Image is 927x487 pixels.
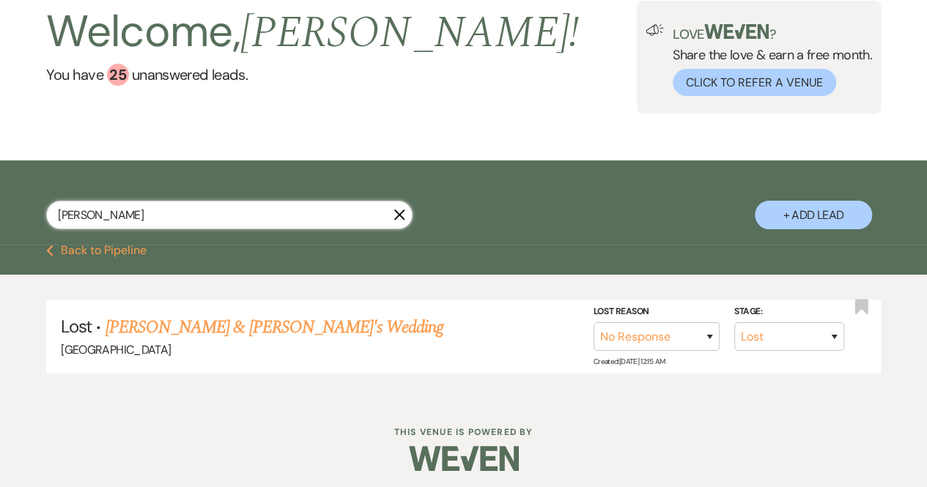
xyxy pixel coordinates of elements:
span: Lost [61,315,92,338]
input: Search by name, event date, email address or phone number [46,201,413,229]
img: Weven Logo [409,433,519,484]
img: loud-speaker-illustration.svg [646,24,664,36]
button: Back to Pipeline [46,245,147,256]
span: Created: [DATE] 12:15 AM [594,357,665,366]
div: 25 [107,64,129,86]
h2: Welcome, [46,1,579,64]
button: Click to Refer a Venue [673,69,836,96]
label: Lost Reason [594,304,720,320]
p: Love ? [673,24,872,41]
label: Stage: [734,304,844,320]
button: + Add Lead [755,201,872,229]
a: [PERSON_NAME] & [PERSON_NAME]'s Wedding [106,314,444,341]
img: weven-logo-green.svg [704,24,769,39]
a: You have 25 unanswered leads. [46,64,579,86]
div: Share the love & earn a free month. [664,24,872,96]
span: [GEOGRAPHIC_DATA] [61,342,171,357]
